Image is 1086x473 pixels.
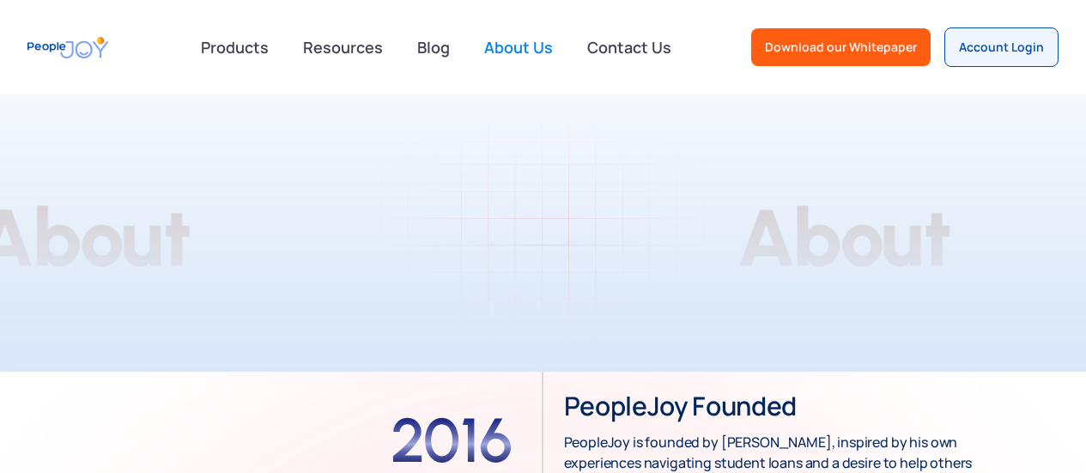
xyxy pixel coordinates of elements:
a: About Us [474,28,563,66]
div: Products [191,30,279,64]
a: home [27,28,108,67]
div: Account Login [959,39,1044,56]
a: Contact Us [577,28,682,66]
a: Resources [293,28,393,66]
a: Blog [407,28,460,66]
a: Account Login [944,27,1059,67]
h3: PeopleJoy founded [564,389,798,423]
a: Download our Whitepaper [751,28,931,66]
div: Download our Whitepaper [765,39,917,56]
